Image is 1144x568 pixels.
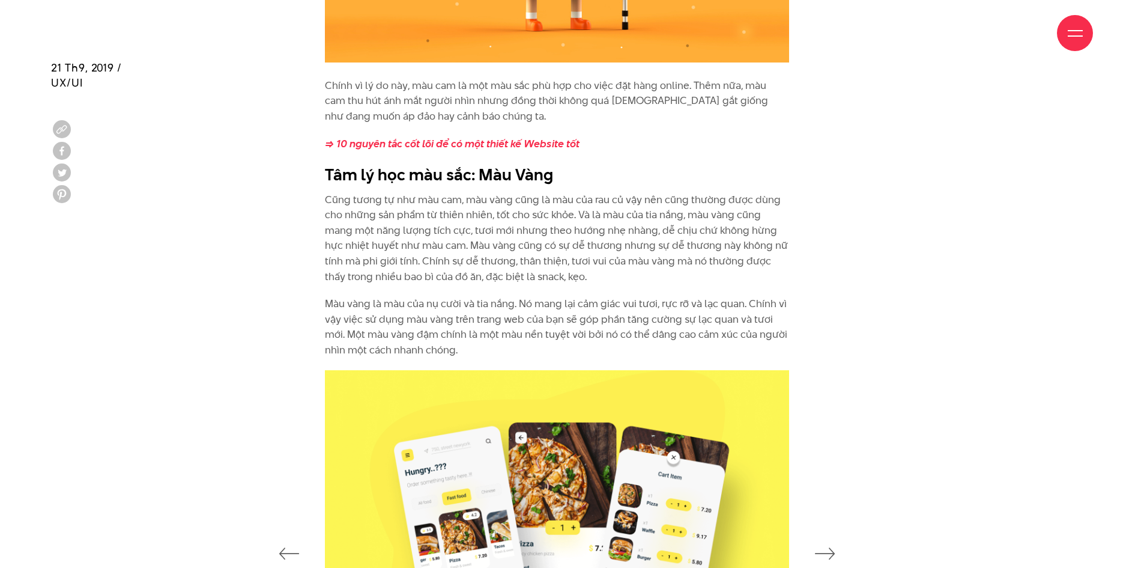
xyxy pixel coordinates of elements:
p: Chính vì lý do này, màu cam là một màu sắc phù hợp cho việc đặt hàng online. Thêm nữa, màu cam th... [325,78,789,124]
a: => 10 nguyên tắc cốt lõi để có một thiết kế Website tốt [325,136,580,151]
b: Tâm lý học màu sắc: Màu Vàng [325,163,553,186]
p: Cũng tương tự như màu cam, màu vàng cũng là màu của rau củ vậy nên cũng thường được dùng cho nhữn... [325,192,789,285]
span: 21 Th9, 2019 / UX/UI [51,60,122,90]
p: Màu vàng là màu của nụ cười và tia nắng. Nó mang lại cảm giác vui tươi, rực rỡ và lạc quan. Chính... [325,296,789,358]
